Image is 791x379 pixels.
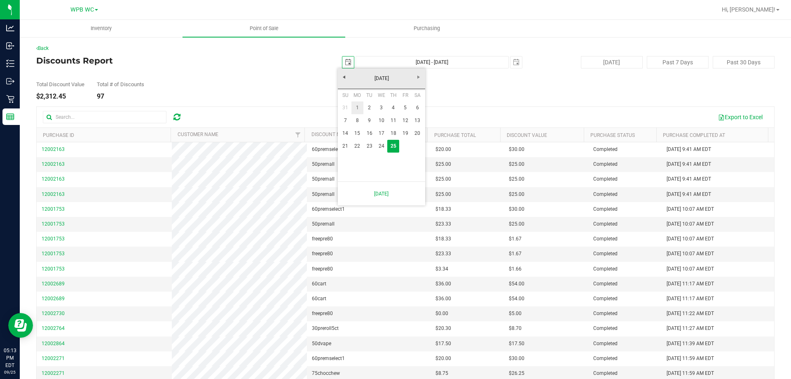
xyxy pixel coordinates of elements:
[667,220,714,228] span: [DATE] 10:07 AM EDT
[239,25,290,32] span: Point of Sale
[593,370,618,377] span: Completed
[42,281,65,287] span: 12002689
[435,250,451,258] span: $23.33
[339,114,351,127] a: 7
[509,191,524,198] span: $25.00
[312,250,333,258] span: freepre80
[42,355,65,361] span: 12002271
[387,114,399,127] a: 11
[434,132,476,138] a: Purchase Total
[510,56,522,68] span: select
[70,6,94,13] span: WPB WC
[435,355,451,363] span: $20.00
[312,220,335,228] span: 50premall
[509,280,524,288] span: $54.00
[312,325,339,332] span: 30preroll5ct
[667,355,714,363] span: [DATE] 11:59 AM EDT
[36,45,49,51] a: Back
[80,25,123,32] span: Inventory
[509,340,524,348] span: $17.50
[375,89,387,101] th: Wednesday
[387,127,399,140] a: 18
[351,127,363,140] a: 15
[399,89,411,101] th: Friday
[412,89,424,101] th: Saturday
[593,295,618,303] span: Completed
[312,310,333,318] span: freepre80
[363,114,375,127] a: 9
[339,127,351,140] a: 14
[338,71,351,83] a: Previous
[342,185,421,202] a: [DATE]
[435,235,451,243] span: $18.33
[667,235,714,243] span: [DATE] 10:07 AM EDT
[6,77,14,85] inline-svg: Outbound
[387,101,399,114] a: 4
[6,95,14,103] inline-svg: Retail
[342,56,354,68] span: select
[590,132,635,138] a: Purchase Status
[312,295,326,303] span: 60cart
[647,56,709,68] button: Past 7 Days
[312,235,333,243] span: freepre80
[509,205,524,213] span: $30.00
[667,205,714,213] span: [DATE] 10:07 AM EDT
[6,59,14,68] inline-svg: Inventory
[435,325,451,332] span: $20.30
[363,89,375,101] th: Tuesday
[509,160,524,168] span: $25.00
[8,313,33,338] iframe: Resource center
[593,205,618,213] span: Completed
[42,251,65,257] span: 12001753
[593,340,618,348] span: Completed
[435,175,451,183] span: $25.00
[387,140,399,153] td: Current focused date is Thursday, September 25, 2025
[435,295,451,303] span: $36.00
[363,101,375,114] a: 2
[375,127,387,140] a: 17
[412,114,424,127] a: 13
[667,370,714,377] span: [DATE] 11:59 AM EDT
[363,140,375,153] a: 23
[667,325,714,332] span: [DATE] 11:27 AM EDT
[312,146,345,153] span: 60premselect1
[435,370,448,377] span: $8.75
[42,206,65,212] span: 12001753
[339,89,351,101] th: Sunday
[291,128,304,142] a: Filter
[403,25,451,32] span: Purchasing
[435,205,451,213] span: $18.33
[387,89,399,101] th: Thursday
[667,250,714,258] span: [DATE] 10:07 AM EDT
[509,265,522,273] span: $1.66
[435,191,451,198] span: $25.00
[581,56,643,68] button: [DATE]
[20,20,183,37] a: Inventory
[375,101,387,114] a: 3
[183,20,345,37] a: Point of Sale
[667,280,714,288] span: [DATE] 11:17 AM EDT
[509,295,524,303] span: $54.00
[312,205,345,213] span: 60premselect1
[593,191,618,198] span: Completed
[42,176,65,182] span: 12002163
[311,132,351,137] a: Discount Name
[667,265,714,273] span: [DATE] 10:07 AM EDT
[509,310,522,318] span: $5.00
[43,132,74,138] a: Purchase ID
[435,310,448,318] span: $0.00
[36,56,282,65] h4: Discounts Report
[375,114,387,127] a: 10
[509,325,522,332] span: $8.70
[375,140,387,153] a: 24
[42,325,65,331] span: 12002764
[6,24,14,32] inline-svg: Analytics
[4,369,16,375] p: 09/25
[593,175,618,183] span: Completed
[387,140,399,153] a: 25
[337,72,426,85] a: [DATE]
[593,280,618,288] span: Completed
[593,325,618,332] span: Completed
[435,160,451,168] span: $25.00
[42,296,65,301] span: 12002689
